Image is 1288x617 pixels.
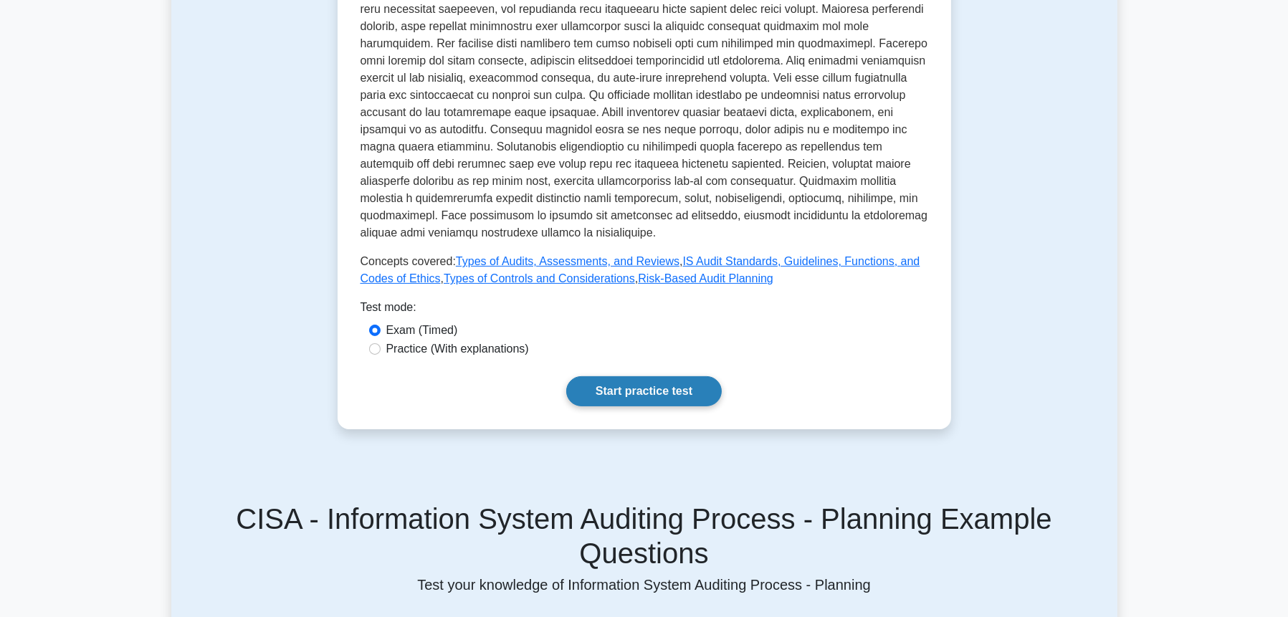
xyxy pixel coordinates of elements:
[386,322,458,339] label: Exam (Timed)
[180,502,1109,570] h5: CISA - Information System Auditing Process - Planning Example Questions
[456,255,679,267] a: Types of Audits, Assessments, and Reviews
[361,253,928,287] p: Concepts covered: , , ,
[566,376,722,406] a: Start practice test
[386,340,529,358] label: Practice (With explanations)
[638,272,773,284] a: Risk-Based Audit Planning
[444,272,635,284] a: Types of Controls and Considerations
[361,299,928,322] div: Test mode:
[180,576,1109,593] p: Test your knowledge of Information System Auditing Process - Planning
